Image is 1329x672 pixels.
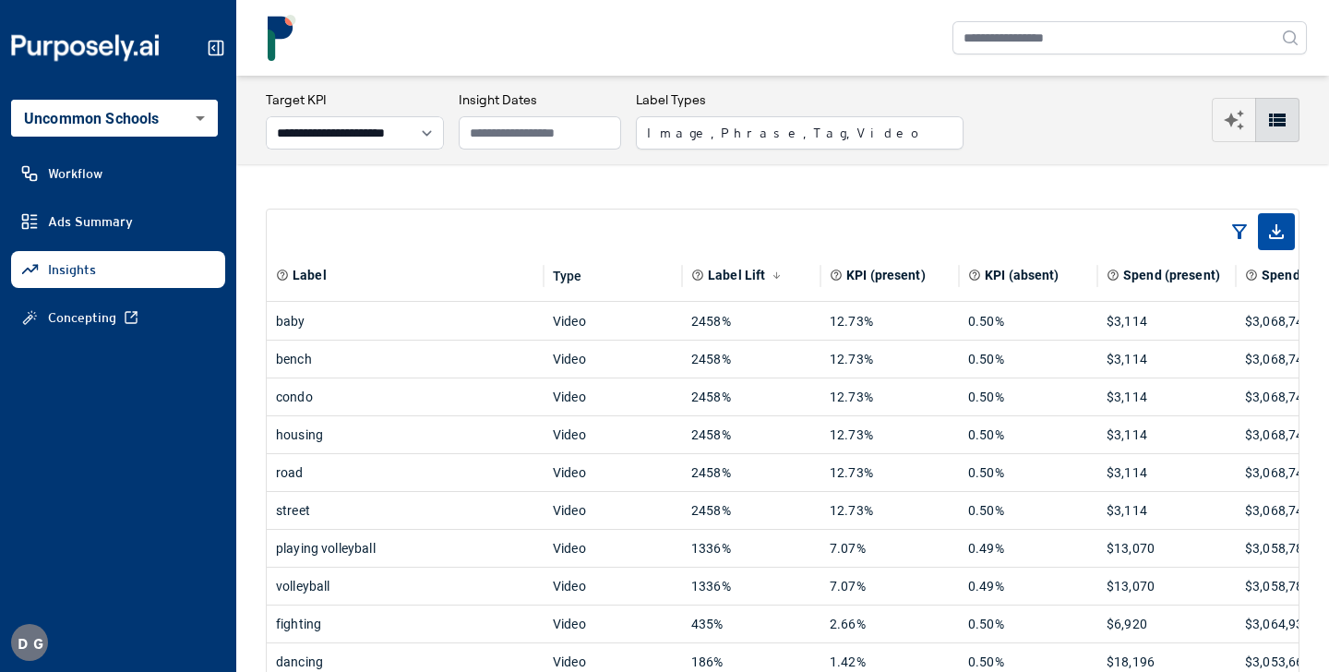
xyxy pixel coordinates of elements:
div: 12.73% [830,492,950,529]
svg: Aggregate KPI value of all ads where label is present [830,269,843,282]
div: 0.50% [968,341,1088,378]
div: 0.50% [968,606,1088,642]
div: $3,114 [1107,416,1227,453]
div: Video [553,303,673,340]
div: Type [553,269,582,283]
div: bench [276,341,534,378]
div: Uncommon Schools [11,100,218,137]
div: 0.49% [968,530,1088,567]
div: 0.49% [968,568,1088,605]
div: 435% [691,606,811,642]
svg: Aggregate KPI value of all ads where label is absent [968,269,981,282]
div: Video [553,606,673,642]
div: 12.73% [830,416,950,453]
button: DG [11,624,48,661]
div: 1336% [691,568,811,605]
span: KPI (absent) [985,266,1060,284]
div: $3,114 [1107,492,1227,529]
img: logo [258,15,305,61]
div: $3,114 [1107,378,1227,415]
div: housing [276,416,534,453]
svg: Total spend on all ads where label is present [1107,269,1119,282]
div: 2458% [691,303,811,340]
div: 0.50% [968,416,1088,453]
svg: Primary effectiveness metric calculated as a relative difference (% change) in the chosen KPI whe... [691,269,704,282]
div: baby [276,303,534,340]
div: 0.50% [968,454,1088,491]
div: $3,114 [1107,454,1227,491]
span: Insights [48,260,96,279]
div: road [276,454,534,491]
div: 12.73% [830,303,950,340]
div: 2458% [691,416,811,453]
div: 2458% [691,454,811,491]
a: Concepting [11,299,225,336]
div: condo [276,378,534,415]
div: street [276,492,534,529]
span: Label [293,266,327,284]
a: Workflow [11,155,225,192]
div: 12.73% [830,341,950,378]
span: Concepting [48,308,116,327]
div: 7.07% [830,530,950,567]
h3: Target KPI [266,90,444,109]
div: Video [553,454,673,491]
div: $13,070 [1107,530,1227,567]
div: 2458% [691,378,811,415]
div: Video [553,378,673,415]
span: Workflow [48,164,102,183]
span: Export as CSV [1258,213,1295,250]
button: Sort [767,266,786,285]
div: Video [553,530,673,567]
svg: Total spend on all ads where label is absent [1245,269,1258,282]
div: 0.50% [968,378,1088,415]
svg: Element or component part of the ad [276,269,289,282]
span: KPI (present) [846,266,926,284]
button: Image, Phrase, Tag, Video [636,116,964,150]
div: Video [553,568,673,605]
h3: Label Types [636,90,964,109]
div: 12.73% [830,454,950,491]
div: 2458% [691,492,811,529]
div: 2.66% [830,606,950,642]
div: Video [553,416,673,453]
div: Video [553,341,673,378]
span: Label Lift [708,266,765,284]
div: 0.50% [968,303,1088,340]
div: $6,920 [1107,606,1227,642]
a: Insights [11,251,225,288]
div: $13,070 [1107,568,1227,605]
h3: Insight Dates [459,90,621,109]
div: $3,114 [1107,341,1227,378]
div: Video [553,492,673,529]
span: Ads Summary [48,212,133,231]
div: D G [11,624,48,661]
div: 1336% [691,530,811,567]
div: fighting [276,606,534,642]
div: volleyball [276,568,534,605]
a: Ads Summary [11,203,225,240]
div: 12.73% [830,378,950,415]
div: 0.50% [968,492,1088,529]
span: Spend (present) [1123,266,1220,284]
div: playing volleyball [276,530,534,567]
div: 2458% [691,341,811,378]
div: 7.07% [830,568,950,605]
div: $3,114 [1107,303,1227,340]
